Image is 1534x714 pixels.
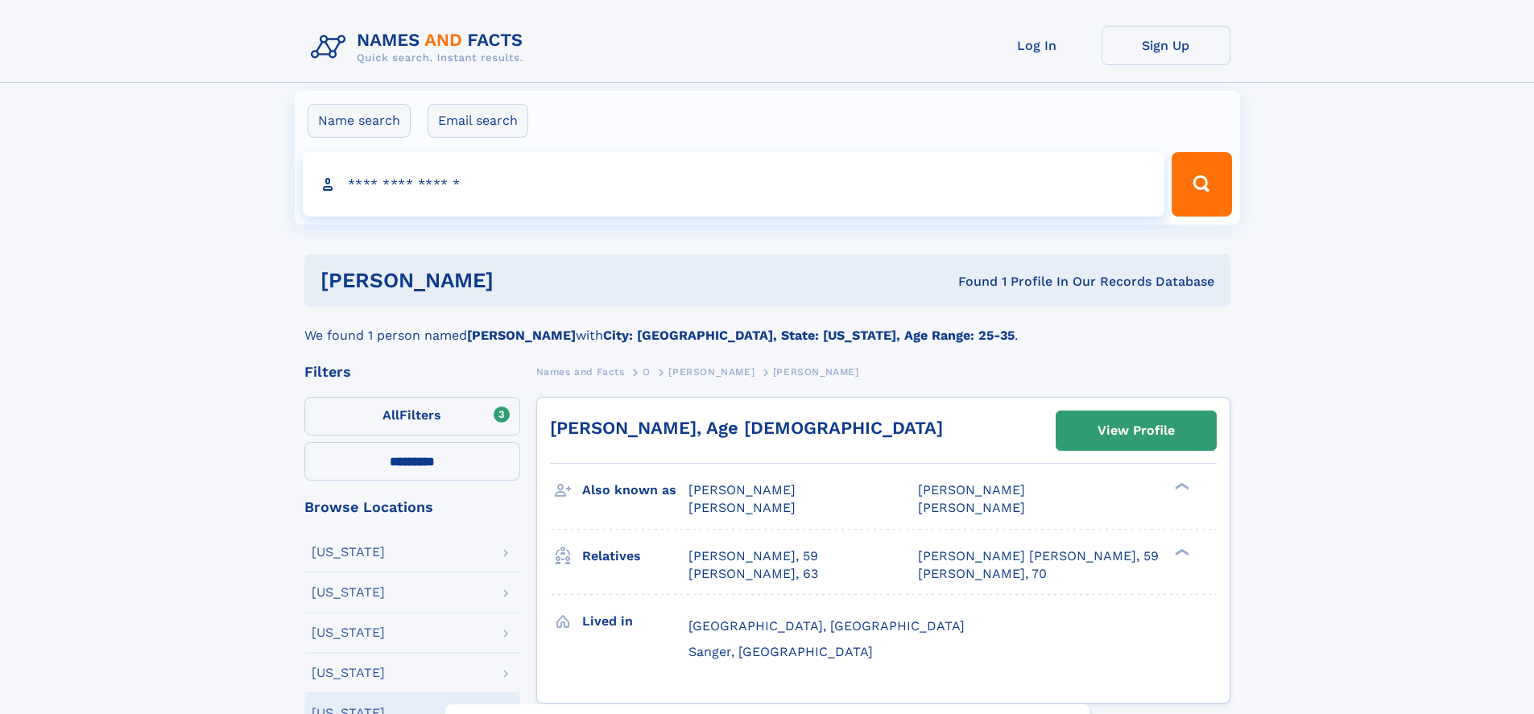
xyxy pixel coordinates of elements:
a: View Profile [1056,411,1216,450]
a: [PERSON_NAME], 70 [918,565,1047,583]
span: O [643,366,651,378]
img: Logo Names and Facts [304,26,536,69]
span: [PERSON_NAME] [773,366,859,378]
a: Log In [973,26,1102,65]
span: Sanger, [GEOGRAPHIC_DATA] [688,644,873,659]
b: City: [GEOGRAPHIC_DATA], State: [US_STATE], Age Range: 25-35 [603,328,1015,343]
h3: Lived in [582,608,688,635]
div: [US_STATE] [312,667,385,679]
label: Name search [308,104,411,138]
div: Filters [304,365,520,379]
div: [US_STATE] [312,626,385,639]
span: [GEOGRAPHIC_DATA], [GEOGRAPHIC_DATA] [688,618,965,634]
a: [PERSON_NAME], 59 [688,547,818,565]
div: Found 1 Profile In Our Records Database [726,273,1214,291]
a: [PERSON_NAME] [668,361,755,382]
a: [PERSON_NAME], Age [DEMOGRAPHIC_DATA] [550,418,943,438]
b: [PERSON_NAME] [467,328,576,343]
h3: Also known as [582,477,688,504]
label: Email search [428,104,528,138]
input: search input [303,152,1165,217]
h1: [PERSON_NAME] [320,270,726,291]
div: View Profile [1098,412,1175,449]
div: Browse Locations [304,500,520,514]
div: [US_STATE] [312,586,385,599]
button: Search Button [1172,152,1231,217]
span: [PERSON_NAME] [668,366,755,378]
a: [PERSON_NAME], 63 [688,565,818,583]
span: [PERSON_NAME] [688,500,796,515]
div: We found 1 person named with . [304,307,1230,345]
h3: Relatives [582,543,688,570]
a: [PERSON_NAME] [PERSON_NAME], 59 [918,547,1159,565]
span: [PERSON_NAME] [918,482,1025,497]
span: All [382,407,399,423]
div: [US_STATE] [312,546,385,559]
label: Filters [304,397,520,435]
a: O [643,361,651,382]
span: [PERSON_NAME] [688,482,796,497]
span: [PERSON_NAME] [918,500,1025,515]
a: Names and Facts [536,361,625,382]
div: ❯ [1171,481,1190,492]
a: Sign Up [1102,26,1230,65]
div: ❯ [1171,547,1190,557]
